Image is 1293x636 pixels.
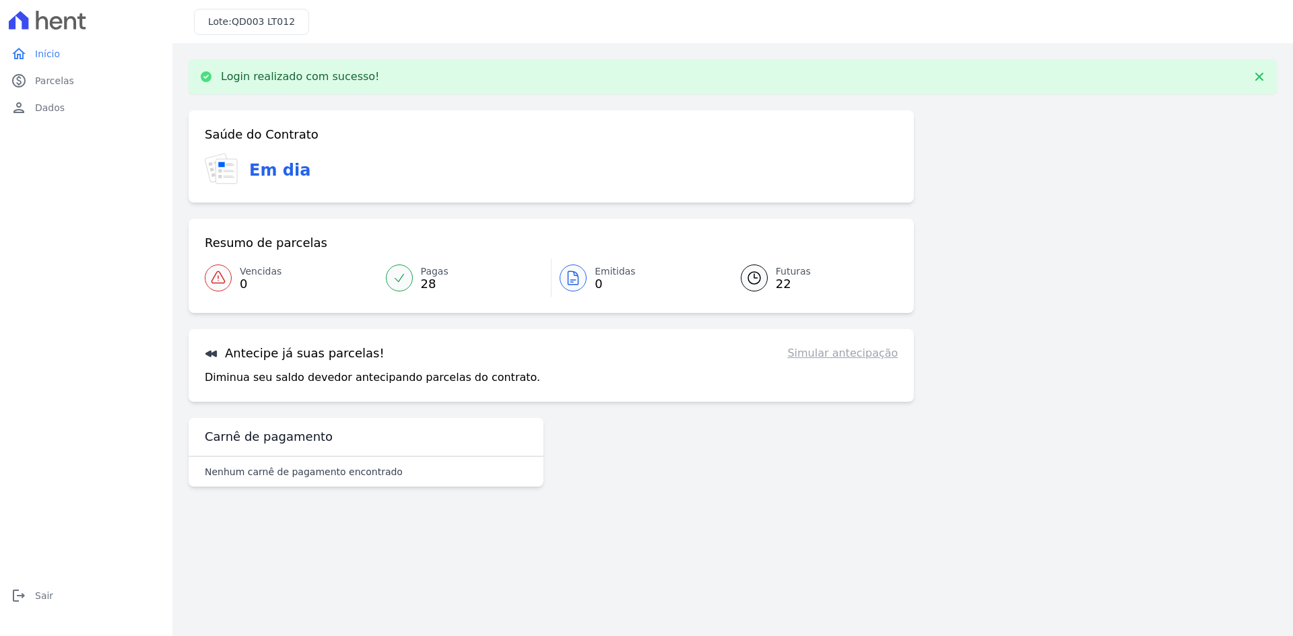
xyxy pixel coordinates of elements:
[11,73,27,89] i: paid
[249,158,310,182] h3: Em dia
[725,259,898,297] a: Futuras 22
[787,345,898,361] a: Simular antecipação
[205,429,333,445] h3: Carnê de pagamento
[595,279,636,289] span: 0
[205,465,403,479] p: Nenhum carnê de pagamento encontrado
[240,279,281,289] span: 0
[35,589,53,602] span: Sair
[421,264,449,279] span: Pagas
[205,345,385,361] h3: Antecipe já suas parcelas!
[35,74,74,87] span: Parcelas
[5,94,167,121] a: personDados
[421,279,449,289] span: 28
[595,264,636,279] span: Emitidas
[205,235,327,251] h3: Resumo de parcelas
[5,67,167,94] a: paidParcelas
[378,259,552,297] a: Pagas 28
[205,369,540,386] p: Diminua seu saldo devedor antecipando parcelas do contrato.
[5,582,167,609] a: logoutSair
[11,588,27,604] i: logout
[208,15,295,29] h3: Lote:
[232,16,295,27] span: QD003 LT012
[552,259,725,297] a: Emitidas 0
[776,264,811,279] span: Futuras
[205,127,319,143] h3: Saúde do Contrato
[35,101,65,114] span: Dados
[776,279,811,289] span: 22
[35,47,60,61] span: Início
[11,46,27,62] i: home
[5,40,167,67] a: homeInício
[11,100,27,116] i: person
[221,70,380,83] p: Login realizado com sucesso!
[240,264,281,279] span: Vencidas
[205,259,378,297] a: Vencidas 0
